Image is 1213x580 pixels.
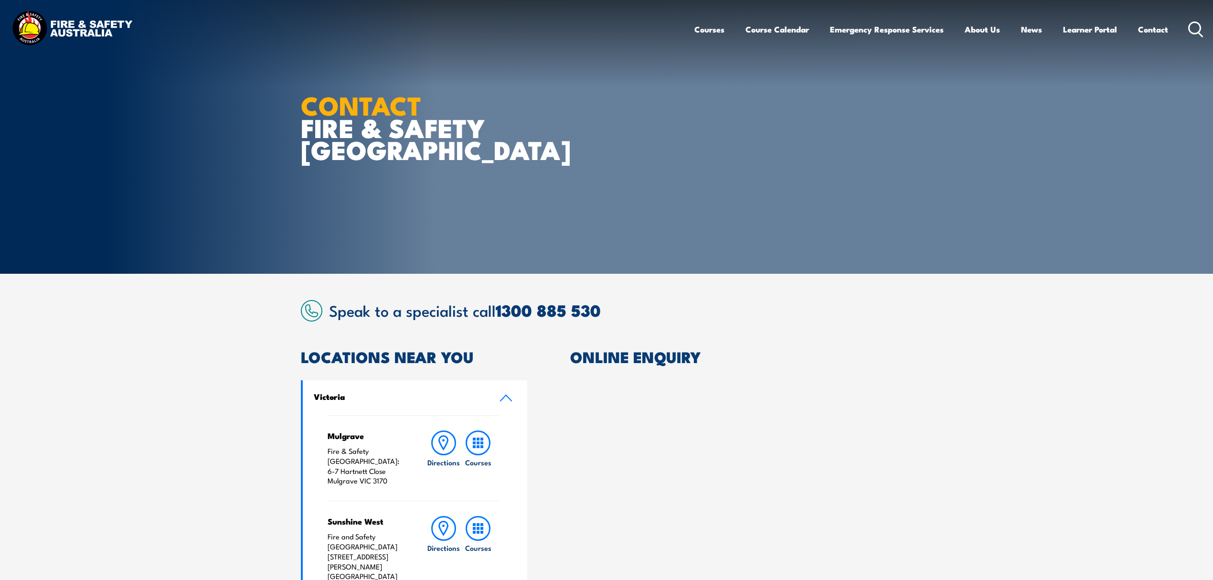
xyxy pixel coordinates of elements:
[329,301,912,319] h2: Speak to a specialist call
[301,350,527,363] h2: LOCATIONS NEAR YOU
[965,17,1000,42] a: About Us
[303,380,527,415] a: Victoria
[301,94,537,161] h1: FIRE & SAFETY [GEOGRAPHIC_DATA]
[830,17,944,42] a: Emergency Response Services
[461,430,495,486] a: Courses
[694,17,724,42] a: Courses
[1021,17,1042,42] a: News
[465,457,491,467] h6: Courses
[745,17,809,42] a: Course Calendar
[426,430,461,486] a: Directions
[427,457,460,467] h6: Directions
[496,297,601,322] a: 1300 885 530
[328,516,407,526] h4: Sunshine West
[570,350,912,363] h2: ONLINE ENQUIRY
[427,543,460,553] h6: Directions
[328,430,407,441] h4: Mulgrave
[1138,17,1168,42] a: Contact
[328,446,407,486] p: Fire & Safety [GEOGRAPHIC_DATA]: 6-7 Hartnett Close Mulgrave VIC 3170
[301,85,422,124] strong: CONTACT
[465,543,491,553] h6: Courses
[1063,17,1117,42] a: Learner Portal
[314,391,485,402] h4: Victoria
